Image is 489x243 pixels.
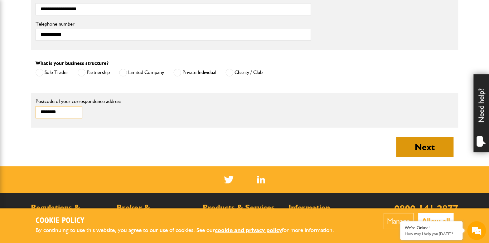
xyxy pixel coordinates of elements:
input: Enter your phone number [8,95,114,108]
p: How may I help you today? [405,231,458,236]
a: 0800 141 2877 [394,202,458,215]
img: d_20077148190_company_1631870298795_20077148190 [11,35,26,43]
img: Twitter [224,176,234,183]
input: Enter your email address [8,76,114,90]
label: Charity / Club [225,69,263,76]
label: Sole Trader [36,69,68,76]
button: Allow all [418,213,453,229]
label: Telephone number [36,22,311,27]
label: Private Individual [173,69,216,76]
button: Manage [384,213,414,229]
label: What is your business structure? [36,61,109,66]
em: Start Chat [85,192,113,201]
h2: Broker & Intermediary [117,204,196,220]
div: Chat with us now [32,35,105,43]
h2: Cookie Policy [36,216,344,226]
img: Linked In [257,176,265,183]
label: Partnership [78,69,110,76]
div: We're Online! [405,225,458,231]
label: Postcode of your correspondence address [36,99,131,104]
div: Minimize live chat window [102,3,117,18]
h2: Information [288,204,368,212]
label: Limited Company [119,69,164,76]
h2: Products & Services [203,204,282,212]
p: By continuing to use this website, you agree to our use of cookies. See our for more information. [36,226,344,235]
textarea: Type your message and hit 'Enter' [8,113,114,187]
a: LinkedIn [257,176,265,183]
h2: Regulations & Documents [31,204,110,220]
div: Need help? [473,74,489,152]
input: Enter your last name [8,58,114,71]
button: Next [396,137,453,157]
a: cookie and privacy policy [215,226,282,234]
